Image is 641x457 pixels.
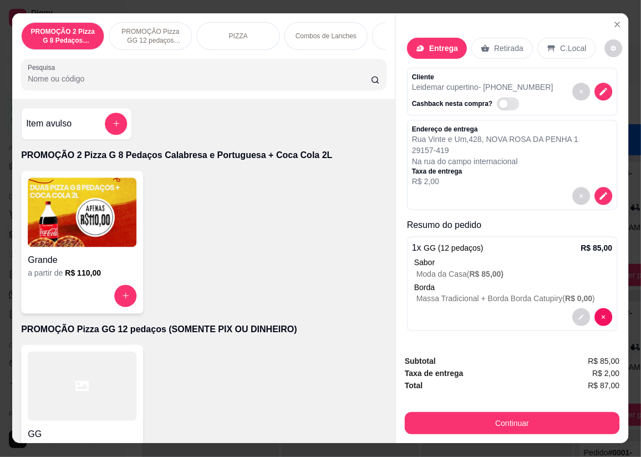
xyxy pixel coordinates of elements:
p: PROMOÇÃO 2 Pizza G 8 Pedaços Calabresa e Portuguesa + Coca Cola 2L [30,27,95,45]
p: PROMOÇÃO Pizza GG 12 pedaços (SOMENTE PIX OU DINHEIRO) [21,323,386,336]
p: PROMOÇÃO Pizza GG 12 pedaços (SOMENTE PIX OU DINHEIRO) [119,27,183,45]
button: decrease-product-quantity [595,308,613,326]
button: Continuar [405,413,620,435]
h4: Item avulso [26,117,72,130]
label: Pesquisa [28,63,59,72]
span: R$ 87,00 [588,380,620,392]
p: Rua Vinte e Um , 428 , NOVA ROSA DA PENHA 1 [412,134,578,145]
span: GG (12 pedaços) [424,244,484,253]
h6: R$ 110,00 [65,267,101,278]
p: Moda da Casa ( [416,268,612,280]
strong: Taxa de entrega [405,369,464,378]
span: R$ 85,00 ) [470,270,504,278]
p: Massa Tradicional + Borda Borda Catupiry ( ) [416,293,612,304]
div: a partir de [28,441,136,452]
span: R$ 85,00 [588,356,620,368]
button: decrease-product-quantity [572,83,590,100]
p: Leidemar cupertino - [PHONE_NUMBER] [412,82,553,93]
button: decrease-product-quantity [572,308,590,326]
button: add-separate-item [105,113,128,135]
button: increase-product-quantity [115,285,137,307]
h4: Grande [28,254,136,267]
p: C.Local [561,43,587,54]
p: Taxa de entrega [412,167,578,176]
label: Automatic updates [497,97,524,110]
p: Cliente [412,73,553,82]
p: Borda [414,282,612,293]
p: PROMOÇÃO 2 Pizza G 8 Pedaços Calabresa e Portuguesa + Coca Cola 2L [21,149,386,163]
p: 1 x [412,242,484,255]
p: Retirada [494,43,523,54]
h4: GG [28,428,136,441]
p: Cashback nesta compra? [412,99,493,108]
p: R$ 85,00 [581,243,613,254]
button: decrease-product-quantity [595,187,613,205]
p: Na rua do campo internacional [412,156,578,167]
p: Combos de Lanches [296,32,357,40]
p: PIZZA [229,32,248,40]
input: Pesquisa [28,73,371,84]
p: 29157-419 [412,145,578,156]
p: Endereço de entrega [412,125,578,134]
div: Sabor [414,257,612,268]
p: Resumo do pedido [407,219,618,232]
button: decrease-product-quantity [605,39,623,57]
p: Entrega [429,43,458,54]
img: product-image [28,178,136,247]
h6: R$ 0,00 [65,441,93,452]
span: R$ 0,00 [566,294,593,303]
span: R$ 2,00 [592,368,619,380]
button: decrease-product-quantity [572,187,590,205]
div: a partir de [28,267,136,278]
strong: Subtotal [405,357,436,366]
button: Close [609,16,627,33]
p: R$ 2,00 [412,176,578,187]
button: decrease-product-quantity [595,83,613,100]
strong: Total [405,382,423,390]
